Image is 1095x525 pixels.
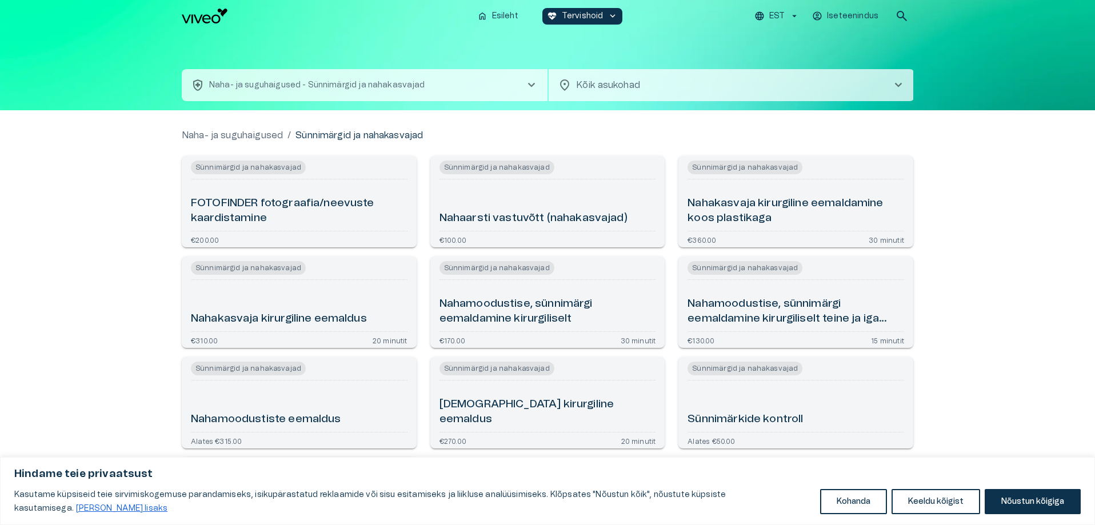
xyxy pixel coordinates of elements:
a: Open service booking details [182,357,417,448]
p: 15 minutit [871,336,904,343]
span: Sünnimärgid ja nahakasvajad [191,261,306,275]
span: location_on [558,78,572,92]
h6: FOTOFINDER fotograafia/neevuste kaardistamine [191,196,407,226]
button: Nõustun kõigiga [985,489,1081,514]
span: health_and_safety [191,78,205,92]
button: health_and_safetyNaha- ja suguhaigused - Sünnimärgid ja nahakasvajadchevron_right [182,69,547,101]
p: 20 minutit [373,336,407,343]
p: Alates €315.00 [191,437,242,444]
p: €310.00 [191,336,218,343]
a: Loe lisaks [75,504,168,513]
h6: Nahamoodustise, sünnimärgi eemaldamine kirurgiliselt [439,296,656,327]
span: Sünnimärgid ja nahakasvajad [688,362,802,375]
h6: Nahamoodustiste eemaldus [191,412,341,427]
span: Sünnimärgid ja nahakasvajad [439,261,554,275]
h6: Nahamoodustise, sünnimärgi eemaldamine kirurgiliselt teine ja iga järgnev [688,296,904,327]
p: / [287,129,291,142]
p: Kõik asukohad [576,78,873,92]
span: ecg_heart [547,11,557,21]
button: open search modal [890,5,913,27]
span: home [477,11,487,21]
p: 30 minutit [869,236,904,243]
p: €100.00 [439,236,466,243]
p: Tervishoid [562,10,604,22]
a: Open service booking details [678,156,913,247]
span: Sünnimärgid ja nahakasvajad [688,161,802,174]
button: homeEsileht [473,8,524,25]
button: Keeldu kõigist [892,489,980,514]
h6: Sünnimärkide kontroll [688,412,803,427]
p: Alates €50.00 [688,437,735,444]
span: Sünnimärgid ja nahakasvajad [439,161,554,174]
a: Open service booking details [430,257,665,348]
p: Esileht [492,10,518,22]
a: Naha- ja suguhaigused [182,129,283,142]
span: keyboard_arrow_down [608,11,618,21]
button: Kohanda [820,489,887,514]
p: EST [769,10,785,22]
p: Kasutame küpsiseid teie sirvimiskogemuse parandamiseks, isikupärastatud reklaamide või sisu esita... [14,488,812,515]
a: Open service booking details [182,257,417,348]
span: Sünnimärgid ja nahakasvajad [439,362,554,375]
button: EST [753,8,801,25]
p: €270.00 [439,437,466,444]
h6: [DEMOGRAPHIC_DATA] kirurgiline eemaldus [439,397,656,427]
p: Iseteenindus [827,10,878,22]
p: €360.00 [688,236,716,243]
span: search [895,9,909,23]
p: Sünnimärgid ja nahakasvajad [295,129,423,142]
p: Naha- ja suguhaigused - Sünnimärgid ja nahakasvajad [209,79,425,91]
img: Viveo logo [182,9,227,23]
a: Open service booking details [678,257,913,348]
h6: Nahaarsti vastuvõtt (nahakasvajad) [439,211,628,226]
span: Sünnimärgid ja nahakasvajad [191,362,306,375]
span: chevron_right [892,78,905,92]
p: €200.00 [191,236,219,243]
p: 20 minutit [621,437,656,444]
button: ecg_heartTervishoidkeyboard_arrow_down [542,8,623,25]
a: Open service booking details [182,156,417,247]
a: Navigate to homepage [182,9,468,23]
p: €170.00 [439,336,465,343]
h6: Nahakasvaja kirurgiline eemaldamine koos plastikaga [688,196,904,226]
p: €130.00 [688,336,714,343]
button: Iseteenindus [810,8,881,25]
span: Sünnimärgid ja nahakasvajad [688,261,802,275]
a: Open service booking details [430,357,665,448]
a: Open service booking details [678,357,913,448]
span: Help [58,9,75,18]
a: Open service booking details [430,156,665,247]
p: Hindame teie privaatsust [14,467,1081,481]
span: Sünnimärgid ja nahakasvajad [191,161,306,174]
span: chevron_right [525,78,538,92]
h6: Nahakasvaja kirurgiline eemaldus [191,311,367,327]
p: 30 minutit [621,336,656,343]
